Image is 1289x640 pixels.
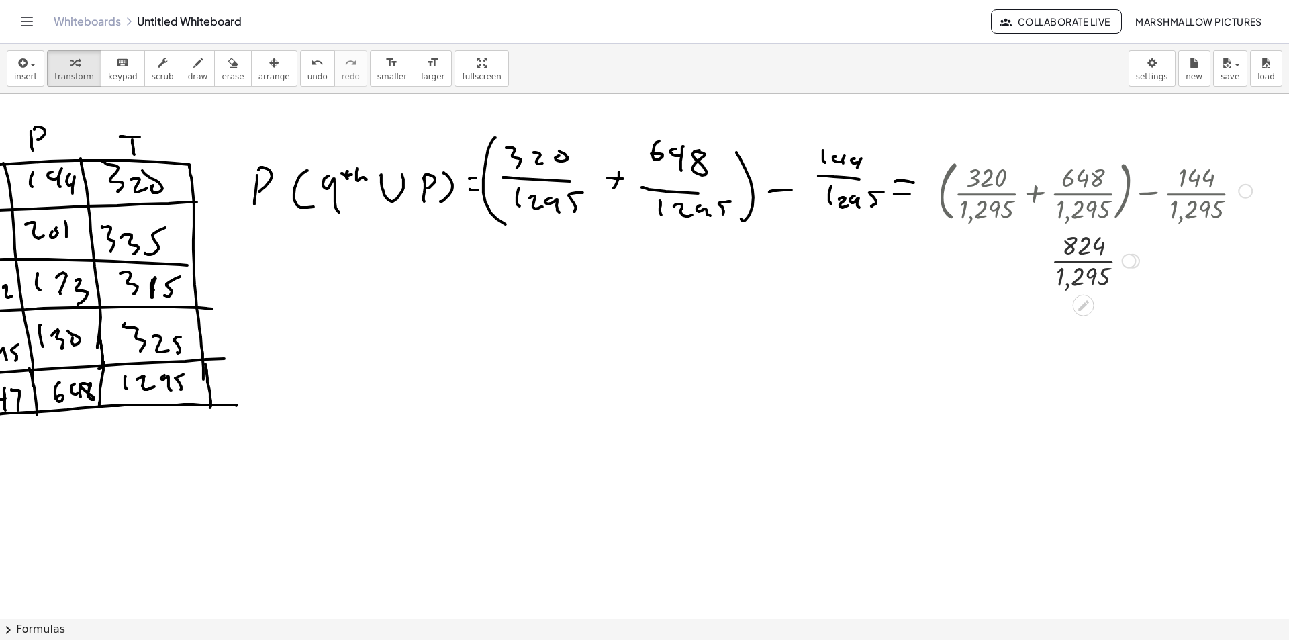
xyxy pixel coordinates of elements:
[1178,50,1210,87] button: new
[377,72,407,81] span: smaller
[14,72,37,81] span: insert
[300,50,335,87] button: undoundo
[385,55,398,71] i: format_size
[311,55,324,71] i: undo
[222,72,244,81] span: erase
[152,72,174,81] span: scrub
[214,50,251,87] button: erase
[116,55,129,71] i: keyboard
[414,50,452,87] button: format_sizelarger
[342,72,360,81] span: redo
[307,72,328,81] span: undo
[462,72,501,81] span: fullscreen
[1129,50,1176,87] button: settings
[7,50,44,87] button: insert
[181,50,216,87] button: draw
[370,50,414,87] button: format_sizesmaller
[144,50,181,87] button: scrub
[1213,50,1247,87] button: save
[101,50,145,87] button: keyboardkeypad
[1257,72,1275,81] span: load
[1186,72,1202,81] span: new
[47,50,101,87] button: transform
[188,72,208,81] span: draw
[258,72,290,81] span: arrange
[344,55,357,71] i: redo
[421,72,444,81] span: larger
[991,9,1121,34] button: Collaborate Live
[54,72,94,81] span: transform
[426,55,439,71] i: format_size
[1136,72,1168,81] span: settings
[1002,15,1110,28] span: Collaborate Live
[16,11,38,32] button: Toggle navigation
[251,50,297,87] button: arrange
[1250,50,1282,87] button: load
[54,15,121,28] a: Whiteboards
[108,72,138,81] span: keypad
[1221,72,1239,81] span: save
[455,50,508,87] button: fullscreen
[1135,15,1262,28] span: Marshmallow Pictures
[334,50,367,87] button: redoredo
[1073,295,1094,316] div: Edit math
[1125,9,1273,34] button: Marshmallow Pictures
